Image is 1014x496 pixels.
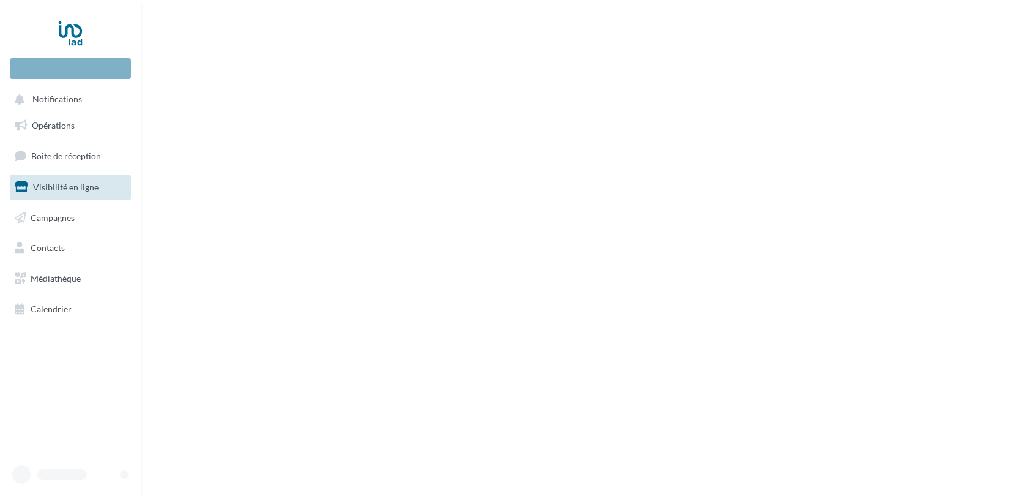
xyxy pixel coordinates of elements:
[7,113,133,138] a: Opérations
[33,182,99,192] span: Visibilité en ligne
[10,58,131,79] div: Nouvelle campagne
[31,273,81,284] span: Médiathèque
[32,120,75,130] span: Opérations
[7,175,133,200] a: Visibilité en ligne
[7,296,133,322] a: Calendrier
[31,304,72,314] span: Calendrier
[31,212,75,222] span: Campagnes
[7,205,133,231] a: Campagnes
[7,143,133,169] a: Boîte de réception
[32,94,82,105] span: Notifications
[31,242,65,253] span: Contacts
[7,266,133,291] a: Médiathèque
[7,235,133,261] a: Contacts
[31,151,101,161] span: Boîte de réception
